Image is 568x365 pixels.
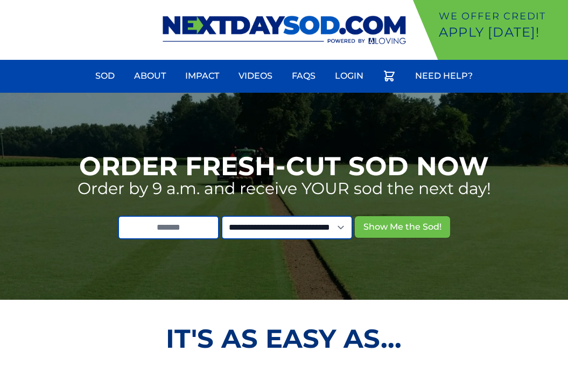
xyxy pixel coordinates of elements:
a: Sod [89,63,121,89]
p: We offer Credit [439,9,564,24]
h1: Order Fresh-Cut Sod Now [79,153,489,179]
button: Show Me the Sod! [355,216,450,238]
a: Need Help? [409,63,479,89]
a: FAQs [285,63,322,89]
a: About [128,63,172,89]
a: Videos [232,63,279,89]
p: Apply [DATE]! [439,24,564,41]
a: Impact [179,63,226,89]
a: Login [328,63,370,89]
h2: It's as Easy As... [95,326,473,352]
p: Order by 9 a.m. and receive YOUR sod the next day! [78,179,491,198]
